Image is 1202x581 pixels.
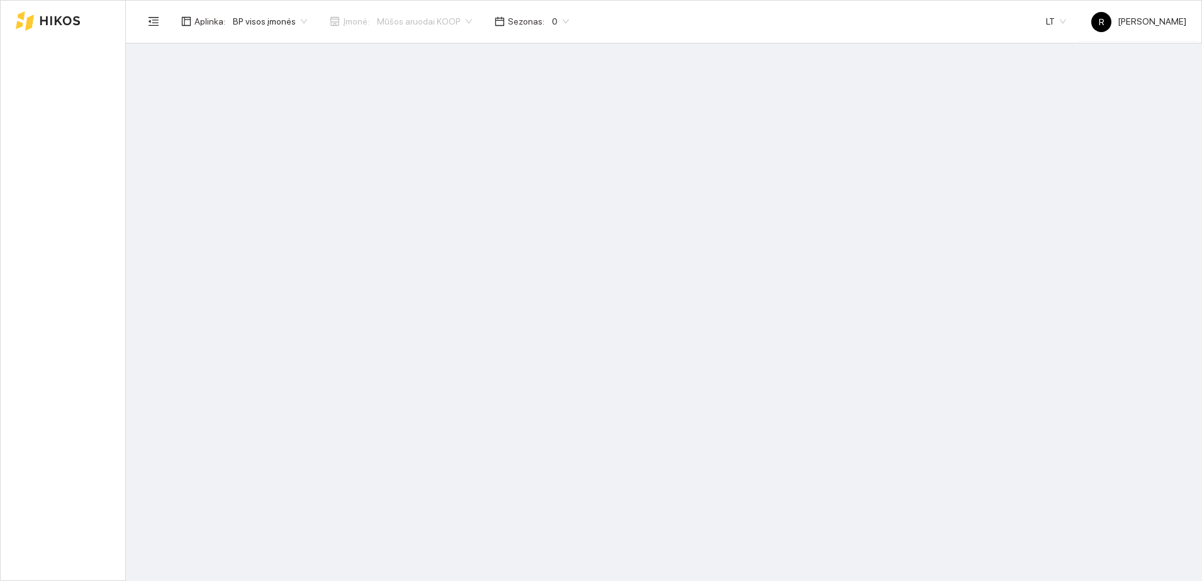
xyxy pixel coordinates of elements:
[148,16,159,27] span: menu-fold
[377,12,472,31] span: Mūšos aruodai KOOP
[343,14,369,28] span: Įmonė :
[330,16,340,26] span: shop
[1099,12,1104,32] span: R
[552,12,569,31] span: 0
[233,12,307,31] span: BP visos įmonės
[181,16,191,26] span: layout
[495,16,505,26] span: calendar
[1046,12,1066,31] span: LT
[141,9,166,34] button: menu-fold
[1091,16,1186,26] span: [PERSON_NAME]
[508,14,544,28] span: Sezonas :
[194,14,225,28] span: Aplinka :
